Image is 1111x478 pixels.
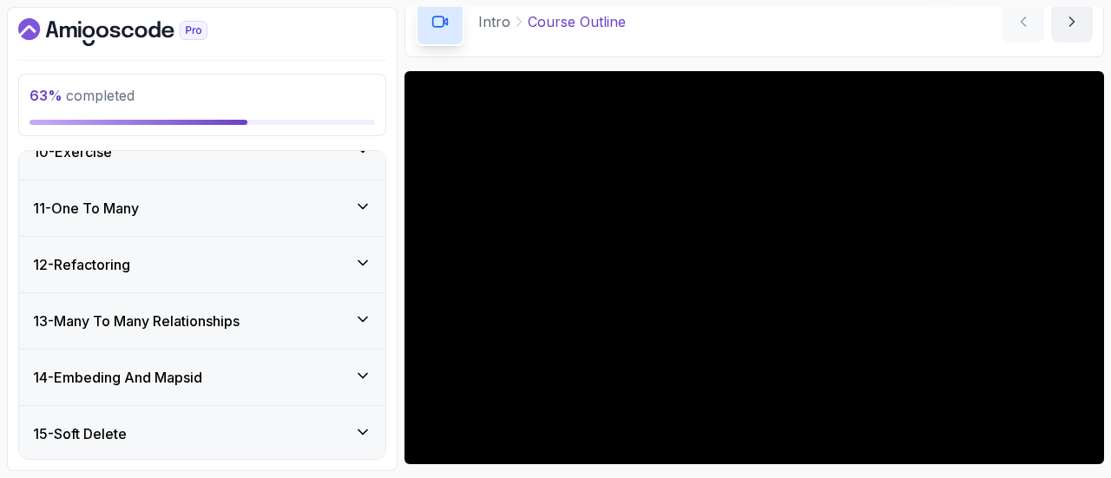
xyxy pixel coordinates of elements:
button: 13-Many To Many Relationships [19,293,385,349]
button: 10-Exercise [19,124,385,180]
a: Dashboard [18,18,247,46]
p: Course Outline [528,11,626,32]
h3: 11 - One To Many [33,198,139,219]
button: 15-Soft Delete [19,406,385,462]
button: 12-Refactoring [19,237,385,292]
span: completed [30,87,135,104]
button: 14-Embeding And Mapsid [19,350,385,405]
p: Intro [478,11,510,32]
h3: 12 - Refactoring [33,254,130,275]
span: 63 % [30,87,62,104]
iframe: 1 - Course Outline [404,71,1104,464]
button: previous content [1003,1,1044,43]
h3: 14 - Embeding And Mapsid [33,367,202,388]
button: next content [1051,1,1093,43]
h3: 15 - Soft Delete [33,423,127,444]
h3: 10 - Exercise [33,141,112,162]
h3: 13 - Many To Many Relationships [33,311,240,331]
button: 11-One To Many [19,180,385,236]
